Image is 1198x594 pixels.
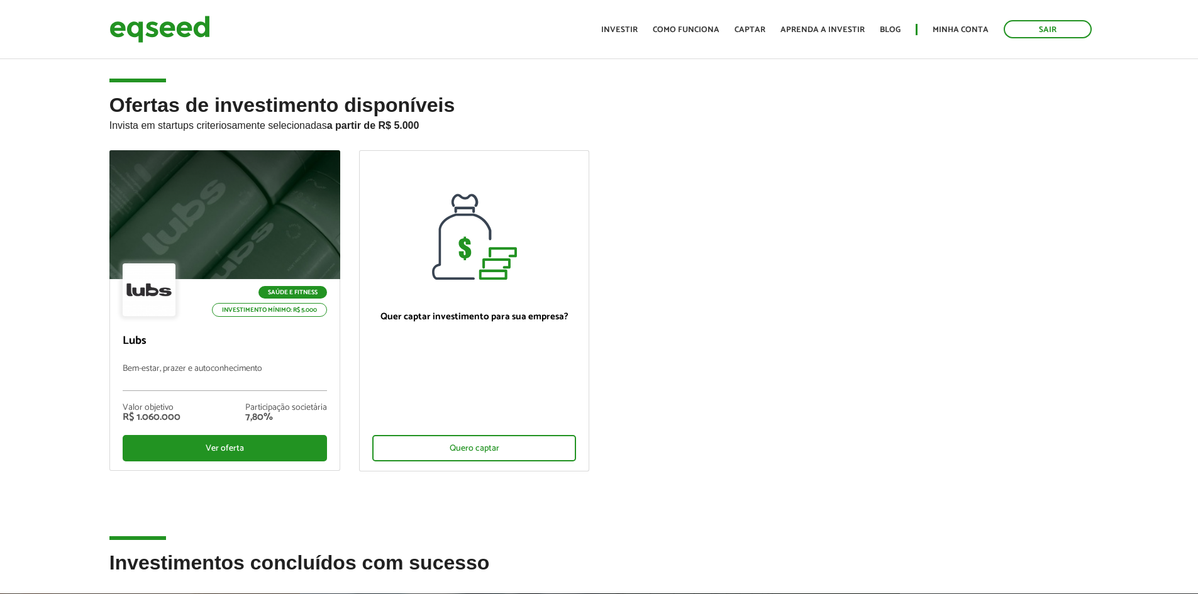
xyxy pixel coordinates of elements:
[359,150,590,471] a: Quer captar investimento para sua empresa? Quero captar
[123,364,327,391] p: Bem-estar, prazer e autoconhecimento
[880,26,901,34] a: Blog
[245,412,327,422] div: 7,80%
[601,26,638,34] a: Investir
[212,303,327,317] p: Investimento mínimo: R$ 5.000
[653,26,719,34] a: Como funciona
[123,412,180,422] div: R$ 1.060.000
[109,552,1089,593] h2: Investimentos concluídos com sucesso
[123,435,327,461] div: Ver oferta
[1004,20,1092,38] a: Sair
[109,94,1089,150] h2: Ofertas de investimento disponíveis
[735,26,765,34] a: Captar
[327,120,419,131] strong: a partir de R$ 5.000
[258,286,327,299] p: Saúde e Fitness
[109,13,210,46] img: EqSeed
[933,26,989,34] a: Minha conta
[109,116,1089,131] p: Invista em startups criteriosamente selecionadas
[245,404,327,412] div: Participação societária
[372,435,577,461] div: Quero captar
[780,26,865,34] a: Aprenda a investir
[123,404,180,412] div: Valor objetivo
[372,311,577,322] p: Quer captar investimento para sua empresa?
[109,150,340,471] a: Saúde e Fitness Investimento mínimo: R$ 5.000 Lubs Bem-estar, prazer e autoconhecimento Valor obj...
[123,334,327,348] p: Lubs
